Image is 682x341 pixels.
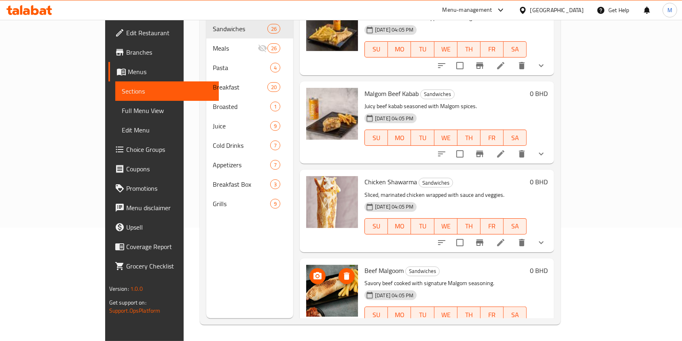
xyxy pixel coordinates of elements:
[364,13,527,23] p: Flavorful chicken kabab wrapped with fresh garnish.
[438,132,454,144] span: WE
[364,87,419,100] span: Malgom Beef Kabab
[419,178,453,188] span: Sandwiches
[108,23,219,43] a: Edit Restaurant
[122,106,213,115] span: Full Menu View
[206,116,293,136] div: Juice9
[411,307,434,323] button: TU
[108,198,219,217] a: Menu disclaimer
[364,218,388,234] button: SU
[432,144,451,164] button: sort-choices
[451,145,468,162] span: Select to update
[368,220,385,232] span: SU
[532,56,551,75] button: show more
[388,41,411,58] button: MO
[438,309,454,321] span: WE
[457,130,481,146] button: TH
[512,144,532,164] button: delete
[271,64,280,72] span: 4
[530,88,548,99] h6: 0 BHD
[372,26,417,34] span: [DATE] 04:05 PM
[507,309,523,321] span: SA
[457,218,481,234] button: TH
[481,130,504,146] button: FR
[364,190,527,200] p: Sliced, marinated chicken wrapped with sauce and veggies.
[122,86,213,96] span: Sections
[457,307,481,323] button: TH
[115,101,219,120] a: Full Menu View
[270,63,280,72] div: items
[530,265,548,276] h6: 0 BHD
[364,130,388,146] button: SU
[213,179,270,189] div: Breakfast Box
[406,266,439,276] span: Sandwiches
[364,101,527,111] p: Juicy beef kabab seasoned with Malgom spices.
[268,45,280,52] span: 26
[388,218,411,234] button: MO
[461,309,477,321] span: TH
[271,122,280,130] span: 9
[470,144,489,164] button: Branch-specific-item
[507,220,523,232] span: SA
[206,38,293,58] div: Meals26
[270,160,280,170] div: items
[108,237,219,256] a: Coverage Report
[270,141,280,150] div: items
[461,220,477,232] span: TH
[532,144,551,164] button: show more
[512,233,532,252] button: delete
[206,155,293,175] div: Appetizers7
[434,130,457,146] button: WE
[438,220,454,232] span: WE
[108,140,219,159] a: Choice Groups
[213,121,270,131] span: Juice
[213,141,270,150] span: Cold Drinks
[461,43,477,55] span: TH
[414,43,431,55] span: TU
[411,218,434,234] button: TU
[271,161,280,169] span: 7
[481,41,504,58] button: FR
[115,81,219,101] a: Sections
[536,238,546,247] svg: Show Choices
[108,62,219,81] a: Menus
[414,309,431,321] span: TU
[411,41,434,58] button: TU
[213,82,267,92] span: Breakfast
[206,16,293,217] nav: Menu sections
[206,77,293,97] div: Breakfast20
[496,149,506,159] a: Edit menu item
[368,132,385,144] span: SU
[271,103,280,111] span: 1
[206,58,293,77] div: Pasta4
[667,6,672,15] span: M
[309,268,326,284] button: upload picture
[122,125,213,135] span: Edit Menu
[443,5,492,15] div: Menu-management
[108,159,219,179] a: Coupons
[108,179,219,198] a: Promotions
[213,63,270,72] span: Pasta
[438,43,454,55] span: WE
[271,181,280,188] span: 3
[530,176,548,188] h6: 0 BHD
[484,309,500,321] span: FR
[271,142,280,149] span: 7
[372,115,417,122] span: [DATE] 04:05 PM
[405,266,440,276] div: Sandwiches
[306,265,358,317] img: Beef Malgoom
[206,19,293,38] div: Sandwiches26
[372,292,417,299] span: [DATE] 04:05 PM
[364,307,388,323] button: SU
[481,307,504,323] button: FR
[434,41,457,58] button: WE
[126,183,213,193] span: Promotions
[268,83,280,91] span: 20
[391,220,408,232] span: MO
[267,24,280,34] div: items
[128,67,213,77] span: Menus
[420,90,455,99] div: Sandwiches
[109,283,129,294] span: Version:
